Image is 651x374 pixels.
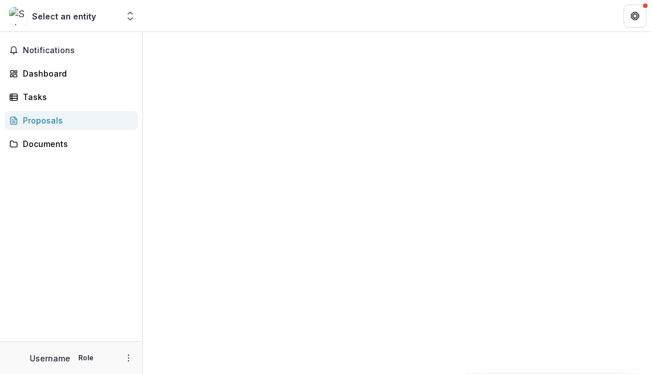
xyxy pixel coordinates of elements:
[122,5,138,27] button: Open entity switcher
[30,352,70,364] p: Username
[23,114,128,126] div: Proposals
[23,138,128,150] div: Documents
[5,111,138,130] a: Proposals
[32,10,96,22] div: Select an entity
[75,353,97,363] p: Role
[5,134,138,153] a: Documents
[23,46,133,55] span: Notifications
[122,351,135,365] button: More
[624,5,646,27] button: Get Help
[9,7,27,25] img: Select an entity
[23,91,128,103] div: Tasks
[5,64,138,83] a: Dashboard
[23,67,128,79] div: Dashboard
[5,41,138,59] button: Notifications
[5,87,138,106] a: Tasks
